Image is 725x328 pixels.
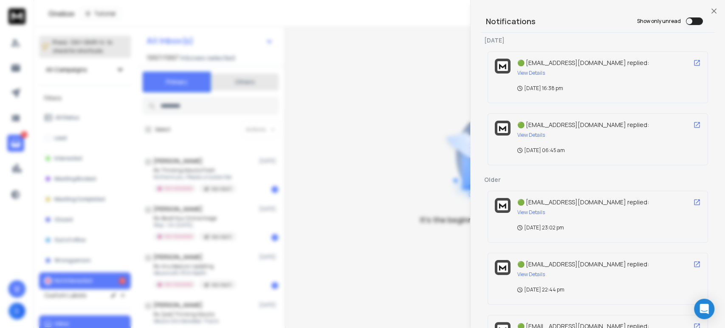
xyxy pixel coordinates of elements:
[497,61,508,71] img: logo
[517,224,564,231] p: [DATE] 23:02 pm
[517,260,649,268] span: 🟢 [EMAIL_ADDRESS][DOMAIN_NAME] replied:
[497,263,508,272] img: logo
[497,201,508,210] img: logo
[517,132,545,139] button: View Details
[484,36,711,45] p: [DATE]
[517,147,565,154] p: [DATE] 06:45 am
[484,175,711,184] p: Older
[694,299,714,319] div: Open Intercom Messenger
[517,70,545,76] button: View Details
[486,15,536,27] h3: Notifications
[517,121,649,129] span: 🟢 [EMAIL_ADDRESS][DOMAIN_NAME] replied:
[517,59,649,67] span: 🟢 [EMAIL_ADDRESS][DOMAIN_NAME] replied:
[517,209,545,216] button: View Details
[497,123,508,133] img: logo
[517,271,545,278] button: View Details
[637,18,681,25] label: Show only unread
[517,85,563,92] p: [DATE] 16:38 pm
[517,286,564,293] p: [DATE] 22:44 pm
[517,198,649,206] span: 🟢 [EMAIL_ADDRESS][DOMAIN_NAME] replied:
